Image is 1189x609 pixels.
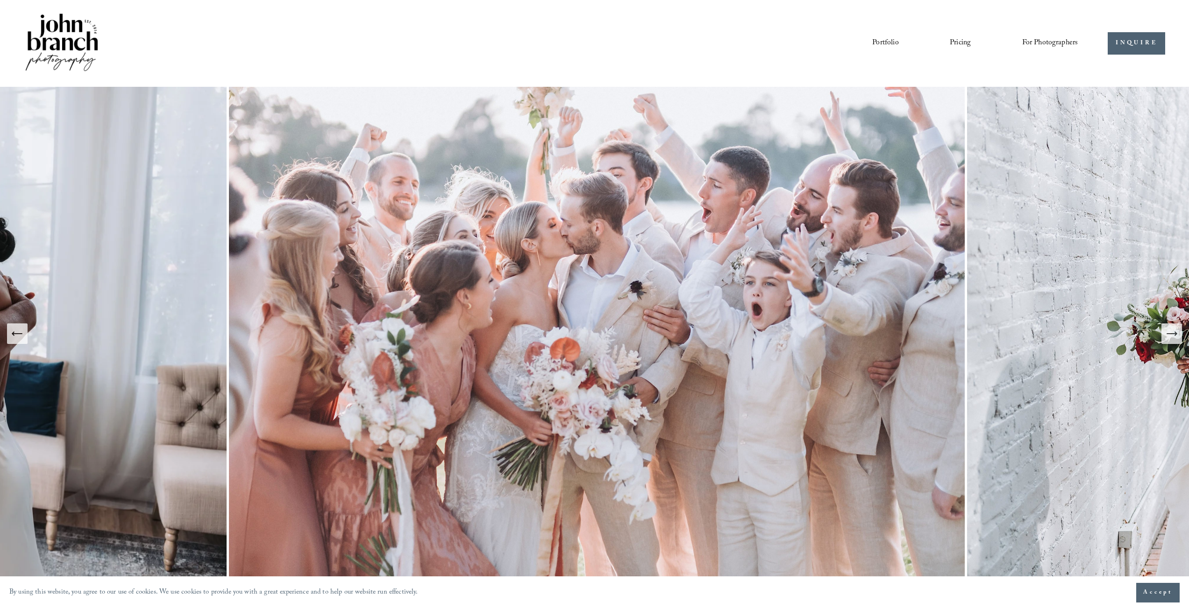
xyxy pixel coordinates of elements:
a: INQUIRE [1108,32,1165,55]
img: A wedding party celebrating outdoors, featuring a bride and groom kissing amidst cheering bridesm... [227,87,967,580]
img: John Branch IV Photography [24,12,100,75]
p: By using this website, you agree to our use of cookies. We use cookies to provide you with a grea... [9,586,418,600]
button: Previous Slide [7,323,28,344]
a: Portfolio [872,35,898,51]
a: folder dropdown [1022,35,1078,51]
span: Accept [1143,588,1173,597]
button: Accept [1136,583,1180,602]
span: For Photographers [1022,36,1078,50]
a: Pricing [950,35,971,51]
button: Next Slide [1161,323,1182,344]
